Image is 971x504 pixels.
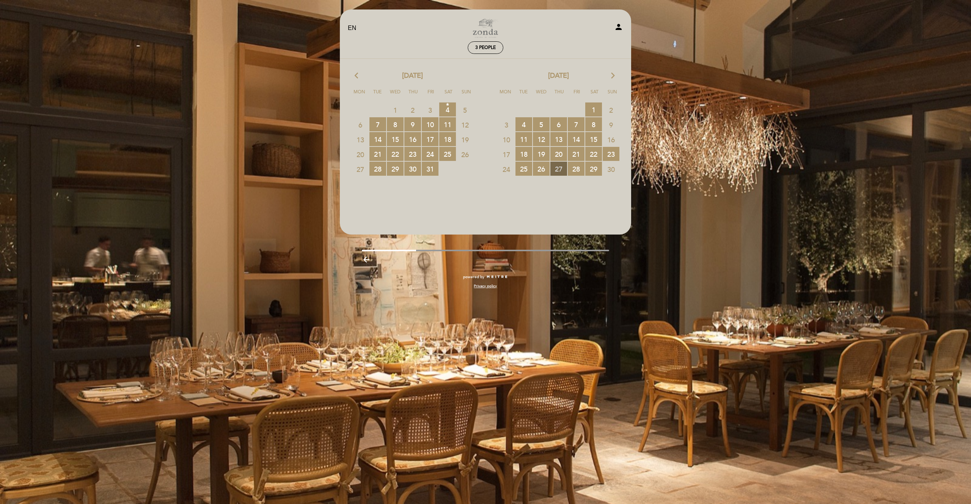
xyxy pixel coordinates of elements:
[498,132,515,146] span: 10
[422,117,438,131] span: 10
[533,147,550,161] span: 19
[387,162,404,176] span: 29
[550,147,567,161] span: 20
[515,162,532,176] span: 25
[441,88,456,102] span: Sat
[515,117,532,131] span: 4
[603,147,619,161] span: 23
[614,22,623,31] i: person
[498,147,515,161] span: 17
[439,102,456,106] i: star
[457,147,473,161] span: 26
[404,147,421,161] span: 23
[370,88,385,102] span: Tue
[550,162,567,176] span: 27
[352,132,369,146] span: 13
[352,118,369,132] span: 6
[463,274,508,280] a: powered by
[614,22,623,34] button: person
[457,132,473,146] span: 19
[603,132,619,146] span: 16
[438,18,533,39] a: Zonda by [PERSON_NAME]
[533,117,550,131] span: 5
[515,132,532,146] span: 11
[603,162,619,176] span: 30
[355,71,361,81] i: arrow_back_ios
[498,118,515,132] span: 3
[515,147,532,161] span: 18
[439,102,456,117] span: 4
[369,132,386,146] span: 14
[439,147,456,161] span: 25
[352,147,369,161] span: 20
[475,45,496,50] span: 3 people
[568,162,584,176] span: 28
[550,117,567,131] span: 6
[516,88,531,102] span: Tue
[569,88,584,102] span: Fri
[457,103,473,117] span: 5
[362,255,371,264] i: arrow_backward
[568,132,584,146] span: 14
[387,147,404,161] span: 22
[387,132,404,146] span: 15
[439,117,456,131] span: 11
[498,88,513,102] span: Mon
[369,117,386,131] span: 7
[533,132,550,146] span: 12
[603,103,619,117] span: 2
[550,132,567,146] span: 13
[404,162,421,176] span: 30
[486,275,508,279] img: MEITRE
[585,132,602,146] span: 15
[439,132,456,146] span: 18
[459,88,474,102] span: Sun
[587,88,602,102] span: Sat
[369,147,386,161] span: 21
[422,132,438,146] span: 17
[388,88,403,102] span: Wed
[404,132,421,146] span: 16
[498,162,515,176] span: 24
[603,118,619,132] span: 9
[585,162,602,176] span: 29
[568,147,584,161] span: 21
[533,162,550,176] span: 26
[605,88,620,102] span: Sun
[404,103,421,117] span: 2
[463,274,484,280] span: powered by
[423,88,438,102] span: Fri
[422,162,438,176] span: 31
[369,162,386,176] span: 28
[610,71,616,81] i: arrow_forward_ios
[387,117,404,131] span: 8
[534,88,549,102] span: Wed
[585,147,602,161] span: 22
[474,283,497,289] a: Privacy policy
[352,88,367,102] span: Mon
[422,103,438,117] span: 3
[422,147,438,161] span: 24
[387,103,404,117] span: 1
[568,117,584,131] span: 7
[585,117,602,131] span: 8
[585,102,602,117] span: 1
[405,88,421,102] span: Thu
[402,71,423,81] span: [DATE]
[404,117,421,131] span: 9
[548,71,569,81] span: [DATE]
[457,118,473,132] span: 12
[352,162,369,176] span: 27
[551,88,567,102] span: Thu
